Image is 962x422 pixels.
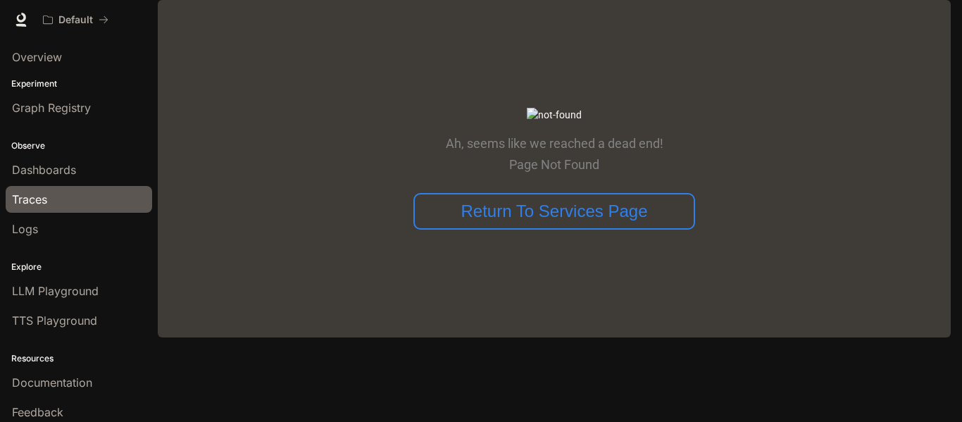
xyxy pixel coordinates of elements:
[37,6,115,34] button: All workspaces
[58,14,93,26] p: Default
[527,108,582,123] img: not-found
[446,158,663,172] p: Page Not Found
[413,193,695,230] button: Return To Services Page
[446,137,663,151] p: Ah, seems like we reached a dead end!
